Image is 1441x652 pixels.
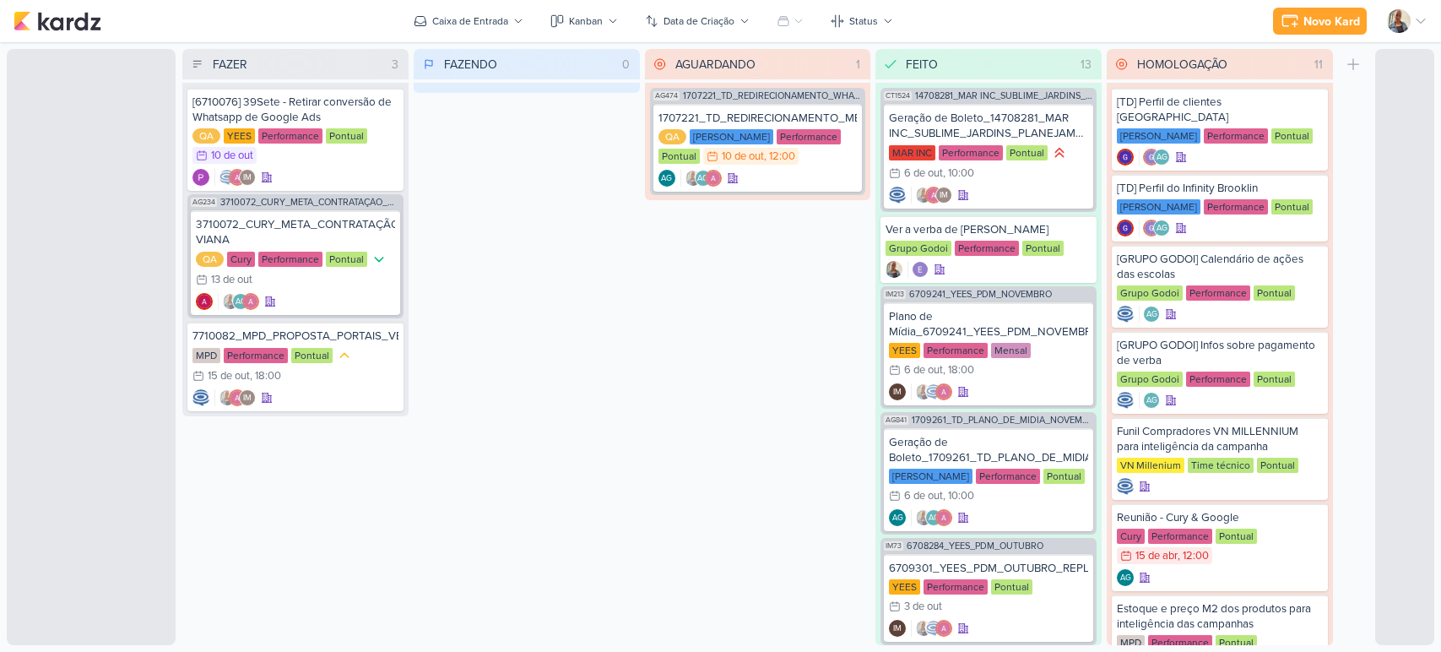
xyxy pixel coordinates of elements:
[915,91,1093,101] span: 14708281_MAR INC_SUBLIME_JARDINS_PLANEJAMENTO ESTRATÉGICO
[904,491,943,502] div: 6 de out
[925,187,942,204] img: Alessandra Gomes
[935,383,952,400] img: Alessandra Gomes
[849,56,867,73] div: 1
[1135,551,1178,562] div: 15 de abr
[192,389,209,406] div: Criador(a): Caroline Traven De Andrade
[239,389,256,406] div: Isabella Machado Guimarães
[911,509,952,526] div: Colaboradores: Iara Santos, Aline Gimenez Graciano, Alessandra Gomes
[1117,285,1183,301] div: Grupo Godoi
[291,348,333,363] div: Pontual
[1139,392,1160,409] div: Colaboradores: Aline Gimenez Graciano
[976,469,1040,484] div: Performance
[326,252,367,267] div: Pontual
[1117,220,1134,236] img: Giulia Boschi
[1117,149,1134,166] img: Giulia Boschi
[1117,181,1323,196] div: [TD] Perfil do Infinity Brooklin
[219,389,236,406] img: Iara Santos
[1117,392,1134,409] div: Criador(a): Caroline Traven De Andrade
[904,601,942,612] div: 3 de out
[889,579,920,595] div: YEES
[683,91,863,101] span: 1707221_TD_REDIRECIONAMENTO_WHATSAPP_GOOGLE_E_META
[1216,529,1257,544] div: Pontual
[192,169,209,186] div: Criador(a): Distribuição Time Estratégico
[904,168,943,179] div: 6 de out
[1157,225,1167,233] p: AG
[1271,199,1313,215] div: Pontual
[955,241,1019,256] div: Performance
[385,56,405,73] div: 3
[886,261,902,278] img: Iara Santos
[658,129,686,144] div: QA
[889,309,1088,340] div: Plano de Mídia_6709241_YEES_PDM_NOVEMBRO
[196,293,213,310] div: Criador(a): Alessandra Gomes
[889,343,920,358] div: YEES
[705,170,722,187] img: Alessandra Gomes
[336,347,353,364] div: Prioridade Média
[915,509,932,526] img: Iara Santos
[915,187,932,204] img: Iara Santos
[889,435,1088,465] div: Geração de Boleto_1709261_TD_PLANO_DE_MIDIA_NOVEMBRO+DEZEMBRO
[196,217,395,247] div: 3710072_CURY_META_CONTRATAÇÃO_VÍDEO VIANA
[1148,529,1212,544] div: Performance
[658,111,858,126] div: 1707221_TD_REDIRECIONAMENTO_META_IADL
[219,169,236,186] img: Caroline Traven De Andrade
[1186,285,1250,301] div: Performance
[196,252,224,267] div: QA
[243,174,252,182] p: IM
[1120,574,1131,583] p: AG
[1178,551,1209,562] div: , 12:00
[1254,285,1295,301] div: Pontual
[1117,569,1134,586] div: Aline Gimenez Graciano
[889,383,906,400] div: Isabella Machado Guimarães
[884,91,912,101] span: CT1524
[889,187,906,204] div: Criador(a): Caroline Traven De Andrade
[911,187,952,204] div: Colaboradores: Iara Santos, Alessandra Gomes, Isabella Machado Guimarães
[690,129,773,144] div: [PERSON_NAME]
[907,261,929,278] div: Colaboradores: Eduardo Quaresma
[1153,220,1170,236] div: Aline Gimenez Graciano
[886,241,951,256] div: Grupo Godoi
[1117,392,1134,409] img: Caroline Traven De Andrade
[1143,392,1160,409] div: Aline Gimenez Graciano
[991,343,1031,358] div: Mensal
[615,56,637,73] div: 0
[889,111,1088,141] div: Geração de Boleto_14708281_MAR INC_SUBLIME_JARDINS_PLANEJAMENTO ESTRATÉGICO
[1117,569,1134,586] div: Criador(a): Aline Gimenez Graciano
[653,91,680,101] span: AG474
[211,150,253,161] div: 10 de out
[1148,635,1212,650] div: Performance
[258,128,322,144] div: Performance
[925,509,942,526] div: Aline Gimenez Graciano
[371,251,387,268] div: Prioridade Baixa
[886,222,1092,237] div: Ver a verba de Godoi
[1143,220,1160,236] img: Giulia Boschi
[1051,144,1068,161] div: Prioridade Alta
[1117,199,1200,215] div: [PERSON_NAME]
[1143,306,1160,323] div: Aline Gimenez Graciano
[1117,252,1323,282] div: [GRUPO GODOI] Calendário de ações das escolas
[1303,13,1360,30] div: Novo Kard
[935,620,952,637] img: Alessandra Gomes
[924,343,988,358] div: Performance
[907,541,1043,551] span: 6708284_YEES_PDM_OUTUBRO
[214,169,256,186] div: Colaboradores: Caroline Traven De Andrade, Alessandra Gomes, Isabella Machado Guimarães
[218,293,259,310] div: Colaboradores: Iara Santos, Aline Gimenez Graciano, Alessandra Gomes
[915,620,932,637] img: Iara Santos
[889,383,906,400] div: Criador(a): Isabella Machado Guimarães
[1157,154,1167,162] p: AG
[939,145,1003,160] div: Performance
[940,192,948,200] p: IM
[196,293,213,310] img: Alessandra Gomes
[191,198,217,207] span: AG234
[1043,469,1085,484] div: Pontual
[911,383,952,400] div: Colaboradores: Iara Santos, Caroline Traven De Andrade, Alessandra Gomes
[1117,220,1134,236] div: Criador(a): Giulia Boschi
[229,169,246,186] img: Alessandra Gomes
[991,579,1032,595] div: Pontual
[239,169,256,186] div: Isabella Machado Guimarães
[224,348,288,363] div: Performance
[208,371,250,382] div: 15 de out
[192,389,209,406] img: Caroline Traven De Andrade
[658,149,700,164] div: Pontual
[661,175,672,183] p: AG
